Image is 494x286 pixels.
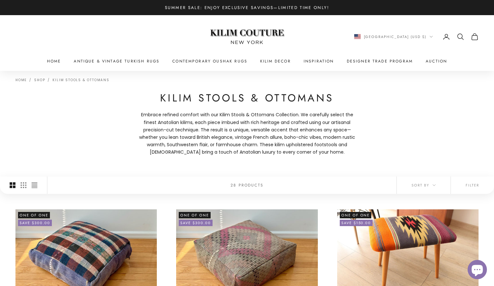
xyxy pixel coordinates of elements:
p: 28 products [231,182,263,188]
nav: Primary navigation [15,58,479,64]
img: United States [354,34,361,39]
a: Home [47,58,61,64]
inbox-online-store-chat: Shopify online store chat [466,260,489,281]
span: One of One [18,212,50,218]
a: Contemporary Oushak Rugs [172,58,247,64]
a: Home [15,78,27,82]
button: Switch to smaller product images [21,176,26,194]
span: One of One [340,212,372,218]
summary: Kilim Decor [260,58,291,64]
nav: Breadcrumb [15,77,109,82]
button: Switch to compact product images [32,176,37,194]
a: Designer Trade Program [347,58,413,64]
p: Summer Sale: Enjoy Exclusive Savings—Limited Time Only! [165,4,329,11]
nav: Secondary navigation [354,33,479,41]
on-sale-badge: Save $300.00 [18,220,52,226]
span: Embrace refined comfort with our Kilim Stools & Ottomans Collection. We carefully select the fine... [138,111,356,156]
button: Change country or currency [354,34,433,40]
img: Logo of Kilim Couture New York [207,22,287,52]
span: One of One [179,212,211,218]
h1: Kilim Stools & Ottomans [138,91,356,105]
a: Auction [426,58,447,64]
on-sale-badge: Save $300.00 [179,220,213,226]
button: Filter [451,176,494,194]
a: Inspiration [304,58,334,64]
a: Kilim Stools & Ottomans [52,78,109,82]
span: Sort by [412,182,436,188]
span: [GEOGRAPHIC_DATA] (USD $) [364,34,427,40]
on-sale-badge: Save $150.00 [340,220,373,226]
a: Antique & Vintage Turkish Rugs [74,58,159,64]
a: Shop [34,78,45,82]
button: Sort by [397,176,451,194]
button: Switch to larger product images [10,176,15,194]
